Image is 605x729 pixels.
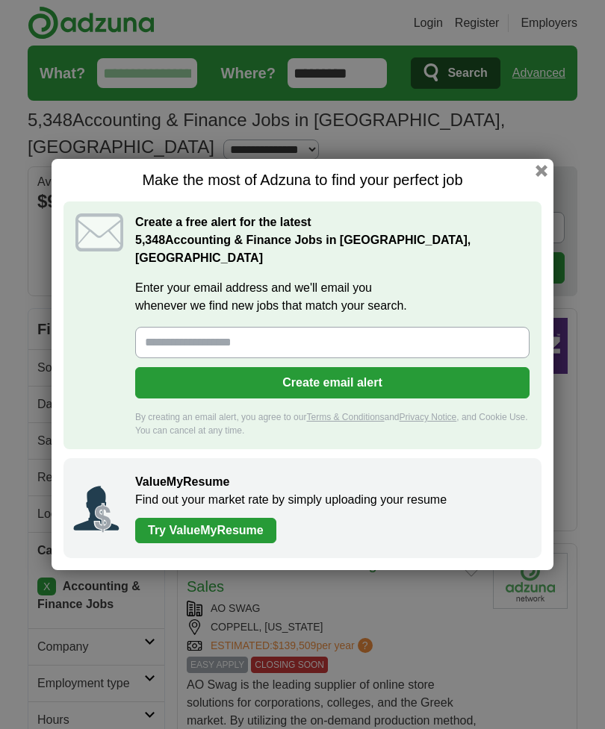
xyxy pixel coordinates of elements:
label: Enter your email address and we'll email you whenever we find new jobs that match your search. [135,279,530,315]
button: Create email alert [135,367,530,398]
a: Terms & Conditions [306,412,384,422]
div: By creating an email alert, you agree to our and , and Cookie Use. You can cancel at any time. [135,410,530,437]
a: Privacy Notice [400,412,457,422]
h2: ValueMyResume [135,473,527,491]
h1: Make the most of Adzuna to find your perfect job [63,171,542,190]
span: 5,348 [135,231,165,249]
img: icon_email.svg [75,213,123,251]
a: Try ValueMyResume [135,518,276,543]
strong: Accounting & Finance Jobs in [GEOGRAPHIC_DATA], [GEOGRAPHIC_DATA] [135,234,471,264]
h2: Create a free alert for the latest [135,213,530,267]
p: Find out your market rate by simply uploading your resume [135,491,527,509]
